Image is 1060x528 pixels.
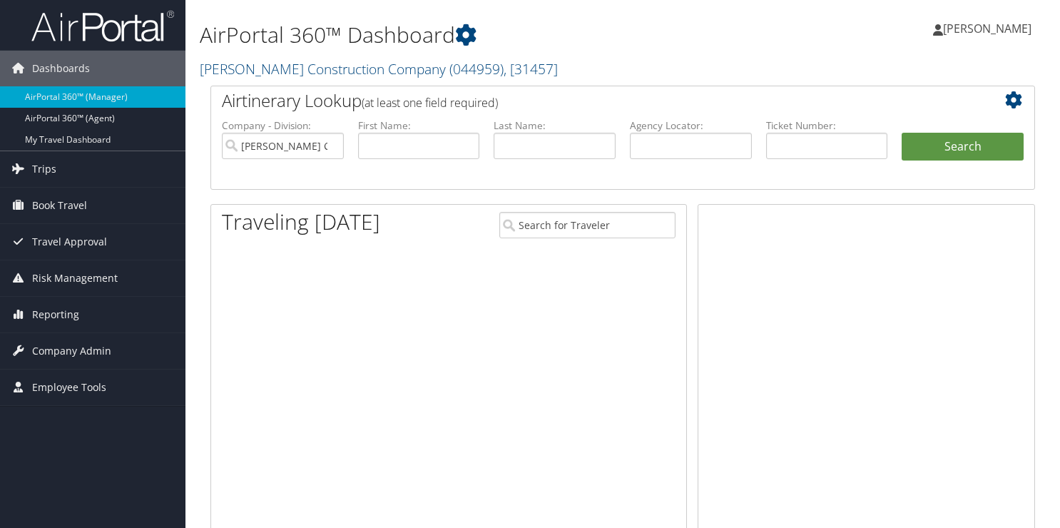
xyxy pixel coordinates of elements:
label: Agency Locator: [630,118,752,133]
a: [PERSON_NAME] Construction Company [200,59,558,78]
h2: Airtinerary Lookup [222,88,955,113]
span: Book Travel [32,188,87,223]
span: Reporting [32,297,79,332]
span: Risk Management [32,260,118,296]
span: Employee Tools [32,370,106,405]
span: , [ 31457 ] [504,59,558,78]
span: (at least one field required) [362,95,498,111]
img: airportal-logo.png [31,9,174,43]
a: [PERSON_NAME] [933,7,1046,50]
span: ( 044959 ) [449,59,504,78]
span: Travel Approval [32,224,107,260]
label: Ticket Number: [766,118,888,133]
label: First Name: [358,118,480,133]
span: Company Admin [32,333,111,369]
h1: AirPortal 360™ Dashboard [200,20,764,50]
input: Search for Traveler [499,212,676,238]
span: [PERSON_NAME] [943,21,1031,36]
button: Search [902,133,1024,161]
span: Trips [32,151,56,187]
h1: Traveling [DATE] [222,207,380,237]
label: Company - Division: [222,118,344,133]
label: Last Name: [494,118,616,133]
span: Dashboards [32,51,90,86]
